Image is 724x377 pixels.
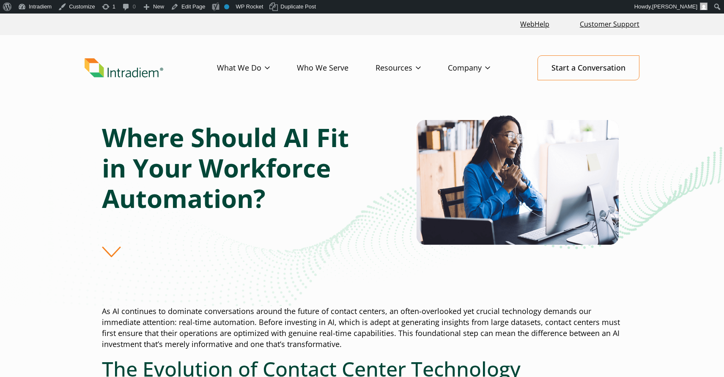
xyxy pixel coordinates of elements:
div: No index [224,4,229,9]
p: As AI continues to dominate conversations around the future of contact centers, an often-overlook... [102,306,622,350]
strong: Where Should AI Fit in Your Workforce Automation? [102,120,349,216]
span: [PERSON_NAME] [652,3,697,10]
a: Start a Conversation [538,55,639,80]
a: Customer Support [576,15,643,33]
a: Who We Serve [297,56,376,80]
a: Company [448,56,517,80]
a: Resources [376,56,448,80]
a: What We Do [217,56,297,80]
img: Intradiem [85,58,163,78]
a: Link to homepage of Intradiem [85,58,217,78]
a: Link opens in a new window [517,15,553,33]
